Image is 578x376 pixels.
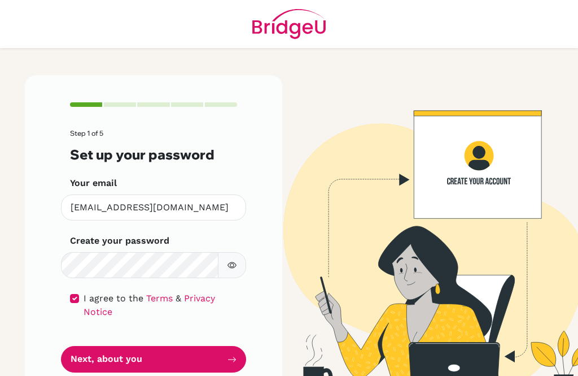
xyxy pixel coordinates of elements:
[70,234,169,248] label: Create your password
[70,146,237,162] h3: Set up your password
[70,176,117,190] label: Your email
[146,293,173,304] a: Terms
[70,129,103,137] span: Step 1 of 5
[61,195,246,221] input: Insert your email*
[176,293,181,304] span: &
[84,293,143,304] span: I agree to the
[61,346,246,373] button: Next, about you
